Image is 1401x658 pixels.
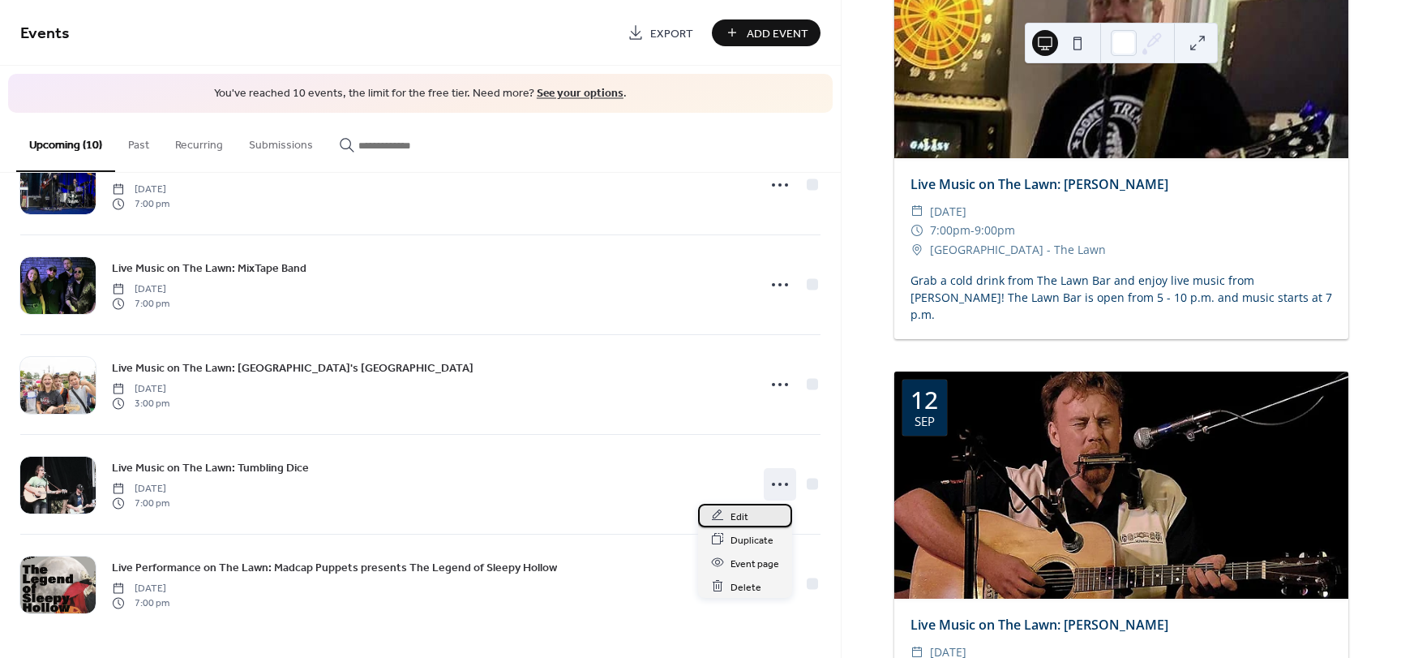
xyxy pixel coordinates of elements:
span: Live Music on The Lawn: [GEOGRAPHIC_DATA]'s [GEOGRAPHIC_DATA] [112,359,473,376]
span: Event page [730,555,779,572]
a: Live Music on The Lawn: Tumbling Dice [112,458,309,477]
span: Export [650,25,693,42]
span: 7:00 pm [112,297,169,312]
button: Upcoming (10) [16,113,115,172]
span: Live Performance on The Lawn: Madcap Puppets presents The Legend of Sleepy Hollow [112,559,557,576]
div: ​ [910,202,923,221]
div: ​ [910,221,923,240]
button: Past [115,113,162,170]
span: [DATE] [112,581,169,596]
span: [GEOGRAPHIC_DATA] - The Lawn [930,240,1106,260]
span: [DATE] [112,282,169,296]
span: 7:00pm [930,221,970,240]
div: Live Music on The Lawn: [PERSON_NAME] [894,174,1348,194]
span: Events [20,18,70,49]
div: Sep [915,415,935,428]
a: Live Music on The Lawn: [GEOGRAPHIC_DATA]'s [GEOGRAPHIC_DATA] [112,359,473,377]
span: 7:00 pm [112,497,169,511]
span: 7:00 pm [112,197,169,212]
span: 3:00 pm [112,397,169,411]
div: 12 [910,388,938,412]
span: You've reached 10 events, the limit for the free tier. Need more? . [24,86,816,102]
span: Live Music on The Lawn: Tumbling Dice [112,459,309,476]
span: Delete [730,578,761,596]
span: [DATE] [112,481,169,496]
button: Recurring [162,113,236,170]
span: [DATE] [112,182,169,196]
div: Live Music on The Lawn: [PERSON_NAME] [894,615,1348,634]
a: Export [615,19,705,46]
span: Live Music on The Lawn: MixTape Band [112,260,306,277]
span: [DATE] [930,202,966,221]
span: Duplicate [730,531,773,548]
span: 9:00pm [975,221,1015,240]
span: 7:00 pm [112,596,169,611]
span: [DATE] [112,381,169,396]
span: - [970,221,975,240]
div: Grab a cold drink from The Lawn Bar and enjoy live music from [PERSON_NAME]! The Lawn Bar is open... [894,272,1348,323]
span: Edit [730,508,748,525]
a: Live Performance on The Lawn: Madcap Puppets presents The Legend of Sleepy Hollow [112,558,557,577]
div: ​ [910,240,923,260]
button: Submissions [236,113,326,170]
a: Live Music on The Lawn: MixTape Band [112,259,306,277]
a: See your options [537,83,623,105]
